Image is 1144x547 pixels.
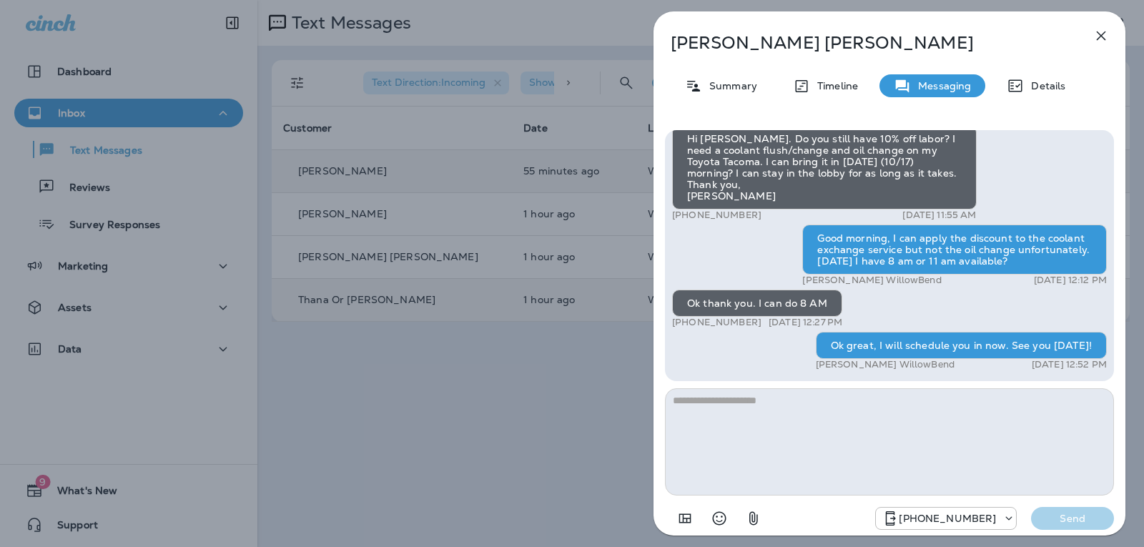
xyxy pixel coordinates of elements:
p: [DATE] 12:27 PM [769,317,842,328]
p: Timeline [810,80,858,92]
div: Ok great, I will schedule you in now. See you [DATE]! [816,332,1107,359]
p: Summary [702,80,757,92]
p: [DATE] 12:12 PM [1034,275,1107,286]
div: Hi [PERSON_NAME]. Do you still have 10% off labor? I need a coolant flush/change and oil change o... [672,125,977,210]
p: [PHONE_NUMBER] [672,317,761,328]
p: Messaging [911,80,971,92]
p: [PERSON_NAME] WillowBend [802,275,941,286]
div: +1 (813) 497-4455 [876,510,1016,527]
p: Details [1024,80,1065,92]
p: [DATE] 11:55 AM [902,210,976,221]
p: [PHONE_NUMBER] [899,513,996,524]
button: Add in a premade template [671,504,699,533]
div: Good morning, I can apply the discount to the coolant exchange service but not the oil change unf... [802,225,1107,275]
p: [PERSON_NAME] [PERSON_NAME] [671,33,1061,53]
button: Select an emoji [705,504,734,533]
div: Ok thank you. I can do 8 AM [672,290,842,317]
p: [PHONE_NUMBER] [672,210,761,221]
p: [DATE] 12:52 PM [1032,359,1107,370]
p: [PERSON_NAME] WillowBend [816,359,955,370]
